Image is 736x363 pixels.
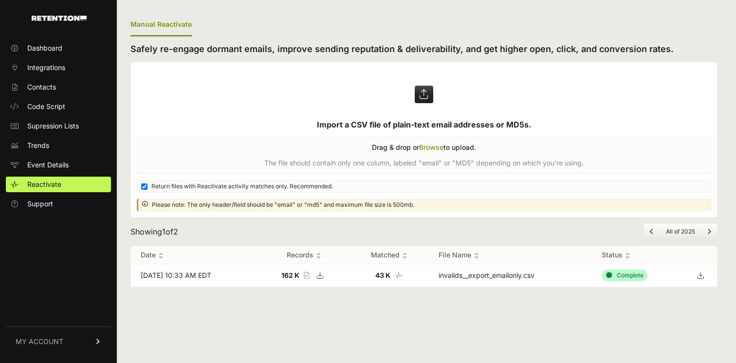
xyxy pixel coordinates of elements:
th: Records [258,246,350,264]
span: Event Details [27,160,69,170]
span: 1 [162,227,166,236]
li: All of 2025 [660,228,701,236]
img: no_sort-eaf950dc5ab64cae54d48a5578032e96f70b2ecb7d747501f34c8f2db400fb66.gif [474,252,479,259]
th: Date [131,246,258,264]
img: no_sort-eaf950dc5ab64cae54d48a5578032e96f70b2ecb7d747501f34c8f2db400fb66.gif [625,252,630,259]
span: Dashboard [27,43,62,53]
input: Return files with Reactivate activity matches only. Recommended. [141,183,147,190]
a: Supression Lists [6,118,111,134]
i: Record count of the file [303,272,309,279]
strong: 162 K [281,271,299,279]
img: Retention.com [32,16,87,21]
div: Manual Reactivate [130,14,192,36]
td: invalids__export_emailonly.csv [429,264,592,287]
span: Integrations [27,63,65,73]
img: no_sort-eaf950dc5ab64cae54d48a5578032e96f70b2ecb7d747501f34c8f2db400fb66.gif [158,252,164,259]
span: MY ACCOUNT [16,337,63,346]
a: Event Details [6,157,111,173]
img: no_sort-eaf950dc5ab64cae54d48a5578032e96f70b2ecb7d747501f34c8f2db400fb66.gif [402,252,407,259]
h2: Safely re-engage dormant emails, improve sending reputation & deliverability, and get higher open... [130,42,718,56]
span: Supression Lists [27,121,79,131]
a: Reactivate [6,177,111,192]
td: [DATE] 10:33 AM EDT [131,264,258,287]
span: Reactivate [27,180,61,189]
i: Number of matched records [394,272,403,279]
a: Next [707,228,711,235]
a: Code Script [6,99,111,114]
a: MY ACCOUNT [6,327,111,356]
th: Matched [350,246,428,264]
img: no_sort-eaf950dc5ab64cae54d48a5578032e96f70b2ecb7d747501f34c8f2db400fb66.gif [316,252,321,259]
nav: Page navigation [644,223,718,240]
div: Showing of [130,226,178,237]
span: 2 [173,227,178,236]
span: Trends [27,141,49,150]
th: File Name [429,246,592,264]
strong: 43 K [375,271,390,279]
span: Code Script [27,102,65,111]
a: Integrations [6,60,111,75]
span: Return files with Reactivate activity matches only. Recommended. [151,182,333,190]
span: Contacts [27,82,56,92]
span: Support [27,199,53,209]
a: Contacts [6,79,111,95]
div: Complete [602,270,647,281]
th: Status [592,246,684,264]
a: Previous [650,228,654,235]
a: Support [6,196,111,212]
a: Dashboard [6,40,111,56]
a: Trends [6,138,111,153]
